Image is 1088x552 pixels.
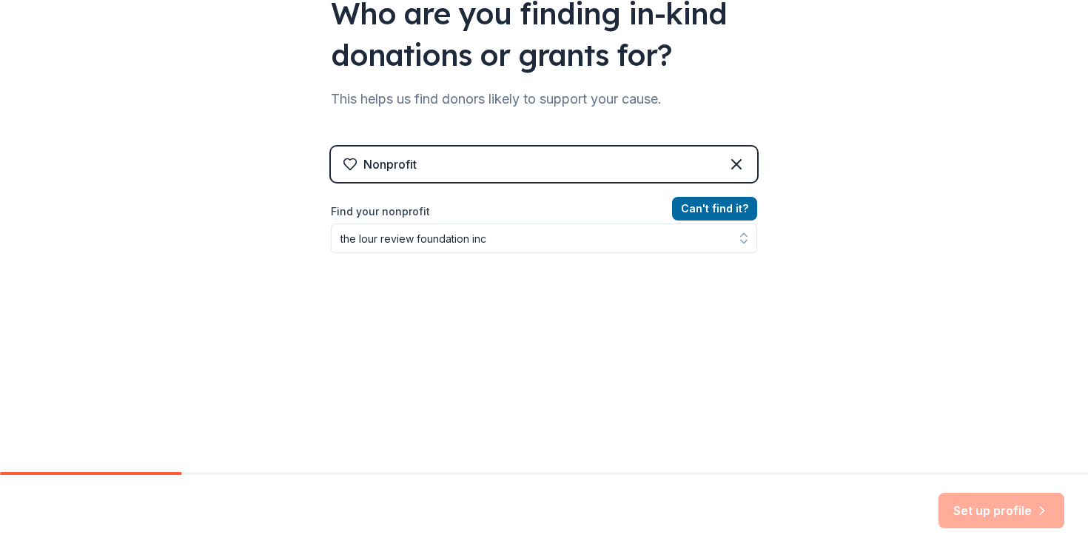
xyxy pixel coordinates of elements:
[363,155,417,173] div: Nonprofit
[331,203,757,221] label: Find your nonprofit
[331,223,757,253] input: Search by name, EIN, or city
[331,87,757,111] div: This helps us find donors likely to support your cause.
[672,197,757,221] button: Can't find it?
